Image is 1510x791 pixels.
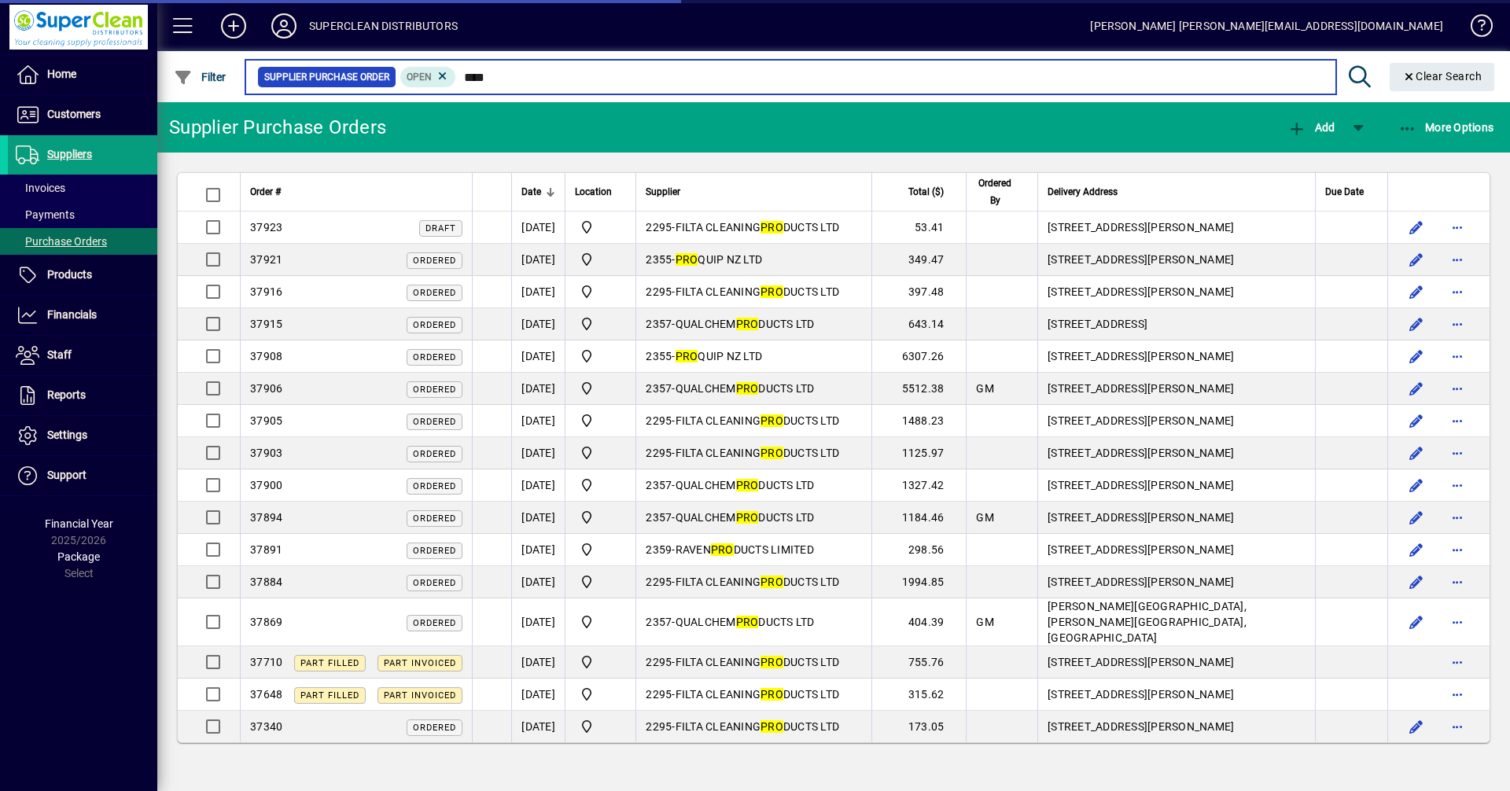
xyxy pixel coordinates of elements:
[761,414,783,427] em: PRO
[635,469,871,502] td: -
[646,318,672,330] span: 2357
[8,175,157,201] a: Invoices
[676,616,815,628] span: QUALCHEM DUCTS LTD
[575,685,626,704] span: Superclean Distributors
[250,285,282,298] span: 37916
[45,517,113,530] span: Financial Year
[8,456,157,495] a: Support
[871,469,966,502] td: 1327.42
[250,511,282,524] span: 37894
[1037,244,1315,276] td: [STREET_ADDRESS][PERSON_NAME]
[57,550,100,563] span: Package
[646,511,672,524] span: 2357
[300,690,359,701] span: Part Filled
[1037,276,1315,308] td: [STREET_ADDRESS][PERSON_NAME]
[635,373,871,405] td: -
[646,382,672,395] span: 2357
[8,95,157,134] a: Customers
[1404,247,1429,272] button: Edit
[8,201,157,228] a: Payments
[976,382,994,395] span: GM
[676,447,840,459] span: FILTA CLEANING DUCTS LTD
[575,540,626,559] span: Superclean Distributors
[1325,183,1378,201] div: Due Date
[871,679,966,711] td: 315.62
[511,534,565,566] td: [DATE]
[16,182,65,194] span: Invoices
[871,373,966,405] td: 5512.38
[259,12,309,40] button: Profile
[575,250,626,269] span: Superclean Distributors
[871,308,966,340] td: 643.14
[250,688,282,701] span: 37648
[170,63,230,91] button: Filter
[1404,376,1429,401] button: Edit
[413,481,456,491] span: Ordered
[976,175,1028,209] div: Ordered By
[761,720,783,733] em: PRO
[1283,113,1339,142] button: Add
[676,253,763,266] span: QUIP NZ LTD
[1037,502,1315,534] td: [STREET_ADDRESS][PERSON_NAME]
[871,212,966,244] td: 53.41
[521,183,541,201] span: Date
[413,417,456,427] span: Ordered
[1445,247,1470,272] button: More options
[1404,279,1429,304] button: Edit
[635,646,871,679] td: -
[413,546,456,556] span: Ordered
[511,212,565,244] td: [DATE]
[1037,534,1315,566] td: [STREET_ADDRESS][PERSON_NAME]
[676,253,698,266] em: PRO
[413,618,456,628] span: Ordered
[676,285,840,298] span: FILTA CLEANING DUCTS LTD
[871,646,966,679] td: 755.76
[1037,566,1315,598] td: [STREET_ADDRESS][PERSON_NAME]
[676,656,840,668] span: FILTA CLEANING DUCTS LTD
[871,405,966,437] td: 1488.23
[635,679,871,711] td: -
[635,566,871,598] td: -
[871,276,966,308] td: 397.48
[250,183,281,201] span: Order #
[1404,569,1429,594] button: Edit
[1037,308,1315,340] td: [STREET_ADDRESS]
[511,502,565,534] td: [DATE]
[1037,373,1315,405] td: [STREET_ADDRESS][PERSON_NAME]
[8,376,157,415] a: Reports
[511,437,565,469] td: [DATE]
[511,679,565,711] td: [DATE]
[8,336,157,375] a: Staff
[413,449,456,459] span: Ordered
[575,282,626,301] span: Superclean Distributors
[646,183,862,201] div: Supplier
[575,183,612,201] span: Location
[761,221,783,234] em: PRO
[711,543,734,556] em: PRO
[1445,344,1470,369] button: More options
[1037,212,1315,244] td: [STREET_ADDRESS][PERSON_NAME]
[646,183,680,201] span: Supplier
[575,476,626,495] span: Superclean Distributors
[511,598,565,646] td: [DATE]
[16,235,107,248] span: Purchase Orders
[736,479,759,491] em: PRO
[1459,3,1490,54] a: Knowledge Base
[413,352,456,362] span: Ordered
[1445,609,1470,635] button: More options
[646,616,672,628] span: 2357
[413,578,456,588] span: Ordered
[575,218,626,237] span: Superclean Distributors
[871,502,966,534] td: 1184.46
[761,285,783,298] em: PRO
[208,12,259,40] button: Add
[635,276,871,308] td: -
[250,543,282,556] span: 37891
[174,71,226,83] span: Filter
[47,148,92,160] span: Suppliers
[407,72,432,83] span: Open
[1404,609,1429,635] button: Edit
[413,288,456,298] span: Ordered
[250,656,282,668] span: 37710
[47,348,72,361] span: Staff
